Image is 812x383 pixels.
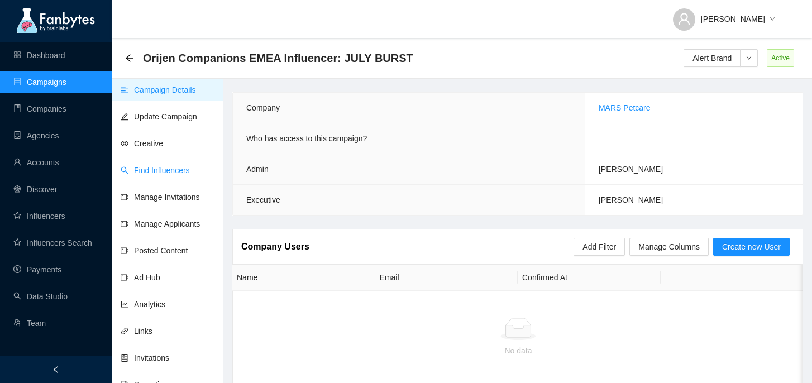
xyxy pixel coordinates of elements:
a: usergroup-addTeam [13,319,46,328]
a: containerAgencies [13,131,59,140]
span: [PERSON_NAME] [599,165,663,174]
a: video-cameraAd Hub [121,273,160,282]
th: Email [375,265,518,291]
a: line-chartAnalytics [121,300,165,309]
a: MARS Petcare [599,103,651,112]
span: Active [767,49,794,67]
span: down [770,16,775,23]
button: [PERSON_NAME]down [664,6,784,23]
a: video-cameraManage Applicants [121,219,200,228]
a: eyeCreative [121,139,163,148]
a: video-cameraPosted Content [121,246,188,255]
span: Who has access to this campaign? [246,134,367,143]
button: down [740,49,758,67]
th: Name [232,265,375,291]
span: arrow-left [125,54,134,63]
span: down [741,55,757,61]
div: Back [125,54,134,63]
span: user [677,12,691,26]
span: Admin [246,165,269,174]
span: Company [246,103,280,112]
div: No data [242,344,795,357]
span: Manage Columns [638,241,700,253]
a: starInfluencers Search [13,238,92,247]
a: starInfluencers [13,212,65,221]
a: video-cameraManage Invitations [121,193,200,202]
span: [PERSON_NAME] [599,195,663,204]
a: databaseCampaigns [13,78,66,87]
button: Add Filter [574,238,625,256]
a: radar-chartDiscover [13,185,57,194]
span: [PERSON_NAME] [701,13,765,25]
a: align-leftCampaign Details [121,85,196,94]
article: Company Users [241,240,309,253]
a: searchFind Influencers [121,166,190,175]
span: Create new User [722,241,781,253]
span: Executive [246,195,280,204]
a: hddInvitations [121,353,169,362]
span: Add Filter [582,241,616,253]
span: Alert Brand [692,52,732,64]
a: linkLinks [121,327,152,336]
button: Create new User [713,238,790,256]
a: appstoreDashboard [13,51,65,60]
span: left [52,366,60,374]
th: Confirmed At [518,265,661,291]
a: searchData Studio [13,292,68,301]
button: Manage Columns [629,238,709,256]
a: userAccounts [13,158,59,167]
a: bookCompanies [13,104,66,113]
a: editUpdate Campaign [121,112,197,121]
a: pay-circlePayments [13,265,61,274]
button: Alert Brand [684,49,741,67]
span: Orijen Companions EMEA Influencer: JULY BURST [143,49,413,67]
